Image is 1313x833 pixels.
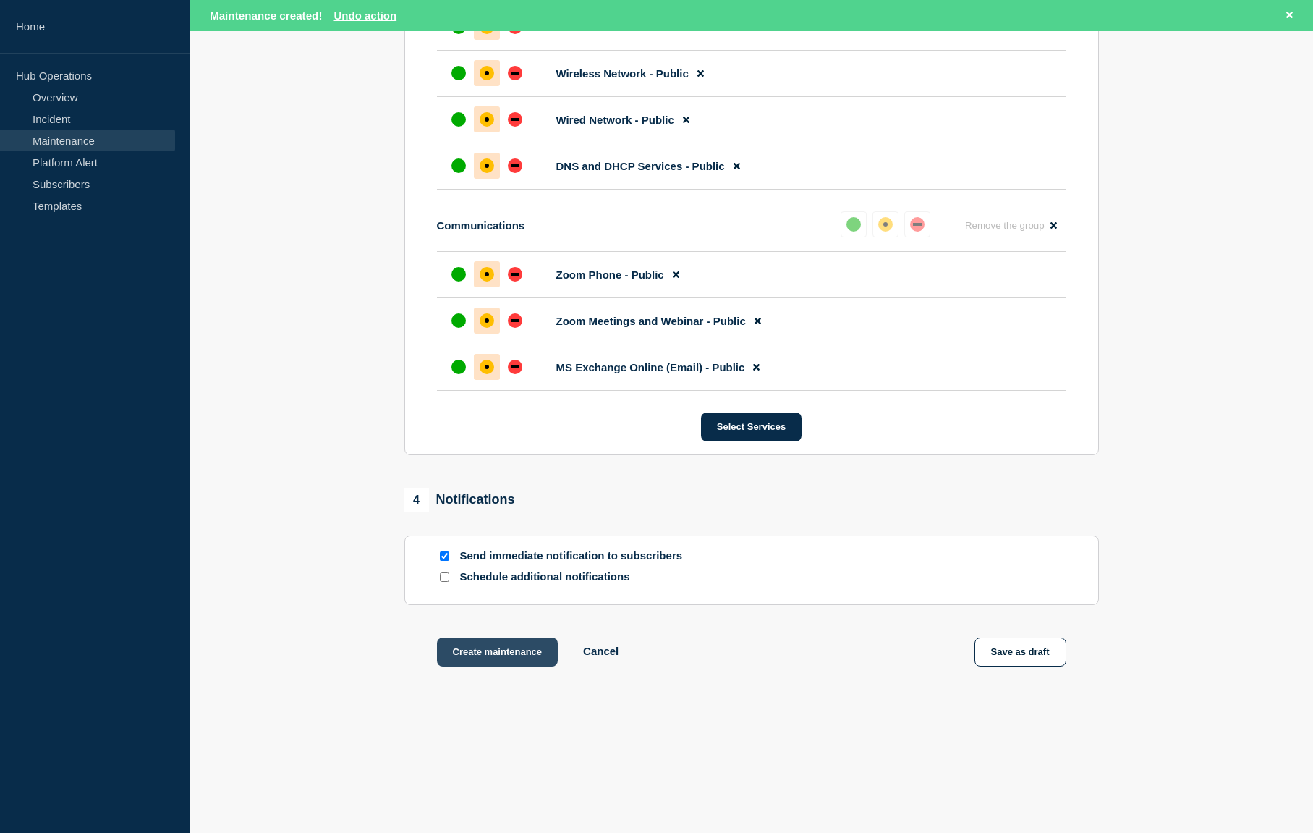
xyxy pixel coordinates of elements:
div: affected [480,313,494,328]
button: affected [872,211,898,237]
div: up [451,158,466,173]
div: affected [480,267,494,282]
span: 4 [404,488,429,512]
div: up [451,313,466,328]
div: down [508,267,522,282]
p: Communications [437,219,525,232]
button: up [841,211,867,237]
div: Notifications [404,488,515,512]
span: DNS and DHCP Services - Public [556,160,725,172]
div: affected [480,112,494,127]
div: up [451,267,466,282]
div: down [910,217,925,232]
div: down [508,112,522,127]
button: Create maintenance [437,638,558,667]
span: Remove the group [965,220,1045,231]
div: affected [480,158,494,173]
button: Remove the group [956,211,1066,240]
div: down [508,66,522,80]
div: affected [878,217,893,232]
p: Schedule additional notifications [460,570,692,584]
div: affected [480,360,494,374]
span: Wired Network - Public [556,114,674,126]
div: affected [480,66,494,80]
div: up [451,66,466,80]
button: Cancel [583,645,619,657]
button: Select Services [701,413,802,441]
button: Undo action [333,9,396,22]
input: Schedule additional notifications [440,572,449,582]
div: up [451,112,466,127]
div: down [508,313,522,328]
p: Send immediate notification to subscribers [460,549,692,563]
div: down [508,360,522,374]
div: up [846,217,861,232]
button: Save as draft [974,638,1066,667]
span: Maintenance created! [210,9,322,22]
span: MS Exchange Online (Email) - Public [556,361,745,373]
span: Zoom Meetings and Webinar - Public [556,315,746,327]
input: Send immediate notification to subscribers [440,551,449,561]
div: up [451,360,466,374]
span: Zoom Phone - Public [556,268,664,281]
div: down [508,158,522,173]
button: down [904,211,930,237]
span: Wireless Network - Public [556,67,689,80]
